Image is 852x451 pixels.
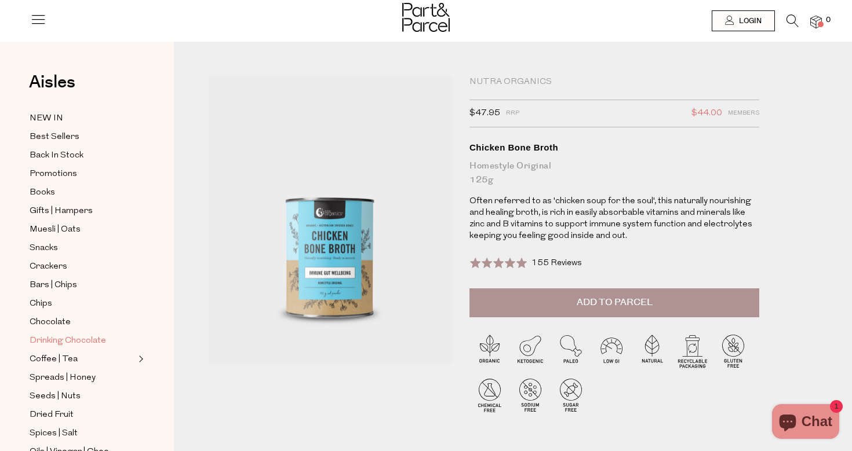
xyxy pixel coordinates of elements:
[469,331,510,371] img: P_P-ICONS-Live_Bec_V11_Organic.svg
[30,353,78,366] span: Coffee | Tea
[736,16,762,26] span: Login
[577,296,653,309] span: Add to Parcel
[29,69,75,95] span: Aisles
[551,331,591,371] img: P_P-ICONS-Live_Bec_V11_Paleo.svg
[469,196,759,242] p: Often referred to as 'chicken soup for the soul', this naturally nourishing and healing broth, is...
[30,333,135,348] a: Drinking Chocolate
[531,259,582,267] span: 155 Reviews
[672,331,713,371] img: P_P-ICONS-Live_Bec_V11_Recyclable_Packaging.svg
[469,106,500,121] span: $47.95
[30,241,58,255] span: Snacks
[136,352,144,366] button: Expand/Collapse Coffee | Tea
[469,142,759,153] div: Chicken Bone Broth
[30,408,74,422] span: Dried Fruit
[30,167,77,181] span: Promotions
[30,204,93,218] span: Gifts | Hampers
[30,259,135,274] a: Crackers
[30,371,135,385] a: Spreads | Honey
[30,390,81,404] span: Seeds | Nuts
[510,375,551,415] img: P_P-ICONS-Live_Bec_V11_Sodium_Free.svg
[30,241,135,255] a: Snacks
[30,222,135,237] a: Muesli | Oats
[469,76,759,88] div: Nutra Organics
[469,288,759,317] button: Add to Parcel
[712,10,775,31] a: Login
[30,426,135,441] a: Spices | Salt
[30,408,135,422] a: Dried Fruit
[30,316,71,329] span: Chocolate
[402,3,450,32] img: Part&Parcel
[591,331,632,371] img: P_P-ICONS-Live_Bec_V11_Low_Gi.svg
[30,111,135,126] a: NEW IN
[30,167,135,181] a: Promotions
[506,106,519,121] span: RRP
[30,297,52,311] span: Chips
[30,204,135,218] a: Gifts | Hampers
[469,375,510,415] img: P_P-ICONS-Live_Bec_V11_Chemical_Free.svg
[30,427,78,441] span: Spices | Salt
[209,76,452,364] img: Chicken Bone Broth
[29,74,75,102] a: Aisles
[632,331,672,371] img: P_P-ICONS-Live_Bec_V11_Natural.svg
[30,223,81,237] span: Muesli | Oats
[30,130,135,144] a: Best Sellers
[810,16,822,28] a: 0
[30,112,63,126] span: NEW IN
[469,159,759,187] div: Homestyle Original 125g
[728,106,759,121] span: Members
[30,148,135,163] a: Back In Stock
[30,371,96,385] span: Spreads | Honey
[30,296,135,311] a: Chips
[713,331,753,371] img: P_P-ICONS-Live_Bec_V11_Gluten_Free.svg
[30,278,77,292] span: Bars | Chips
[30,260,67,274] span: Crackers
[30,130,79,144] span: Best Sellers
[30,278,135,292] a: Bars | Chips
[30,334,106,348] span: Drinking Chocolate
[769,404,843,442] inbox-online-store-chat: Shopify online store chat
[30,315,135,329] a: Chocolate
[551,375,591,415] img: P_P-ICONS-Live_Bec_V11_Sugar_Free.svg
[510,331,551,371] img: P_P-ICONS-Live_Bec_V11_Ketogenic.svg
[30,186,55,200] span: Books
[691,106,722,121] span: $44.00
[30,149,83,163] span: Back In Stock
[30,185,135,200] a: Books
[30,352,135,366] a: Coffee | Tea
[30,389,135,404] a: Seeds | Nuts
[823,15,833,25] span: 0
